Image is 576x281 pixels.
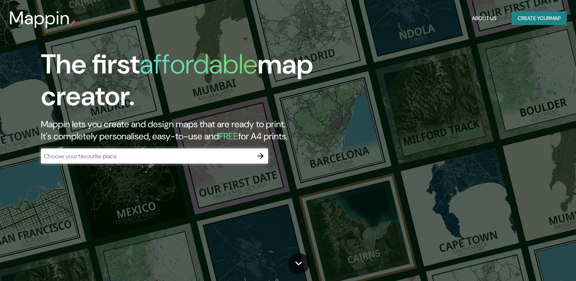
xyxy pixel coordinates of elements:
iframe: Help widget launcher [509,251,568,273]
h2: Mappin lets you create and design maps that are ready to print. It's completely personalised, eas... [41,118,329,142]
h1: affordable [140,47,258,82]
h5: FREE [219,130,238,142]
input: Choose your favourite place [41,152,253,161]
button: About Us [469,11,500,25]
h1: The first map creator. [41,48,329,118]
button: Create yourmap [512,11,567,25]
h3: Mappin [9,8,70,29]
img: mappin-pin [70,20,76,26]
